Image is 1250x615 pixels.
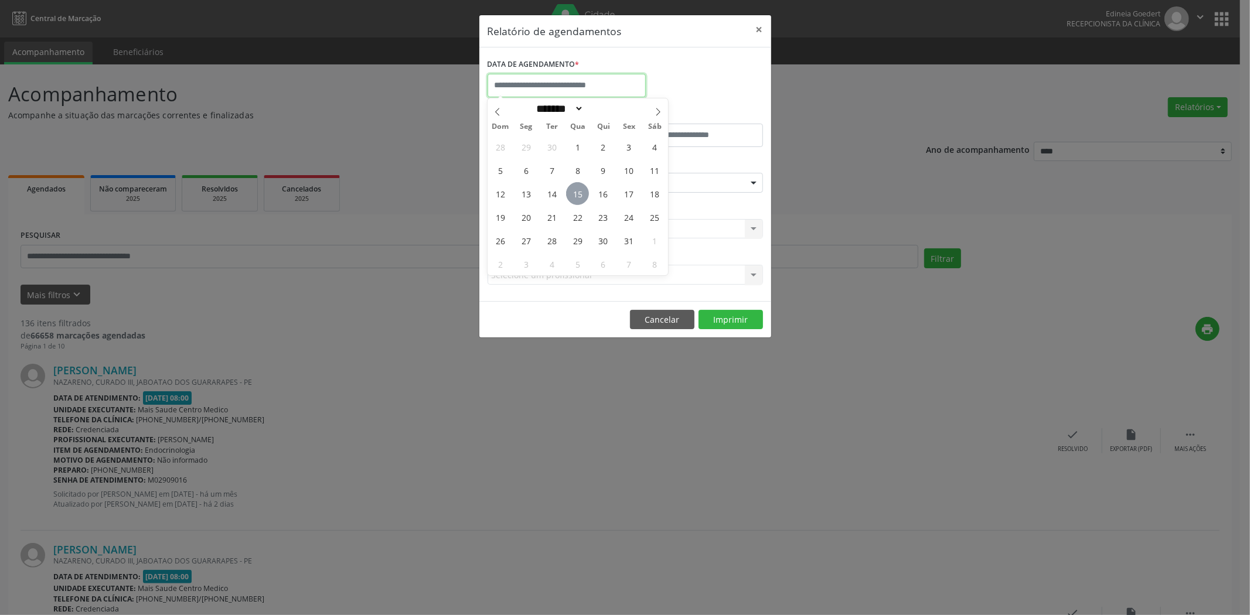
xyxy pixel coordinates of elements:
span: Setembro 29, 2025 [515,135,537,158]
span: Novembro 6, 2025 [592,252,615,275]
span: Novembro 8, 2025 [643,252,666,275]
span: Novembro 1, 2025 [643,229,666,252]
span: Outubro 25, 2025 [643,206,666,228]
span: Outubro 3, 2025 [618,135,641,158]
span: Outubro 20, 2025 [515,206,537,228]
span: Setembro 28, 2025 [489,135,512,158]
span: Outubro 12, 2025 [489,182,512,205]
span: Outubro 9, 2025 [592,159,615,182]
span: Outubro 26, 2025 [489,229,512,252]
h5: Relatório de agendamentos [488,23,622,39]
button: Close [748,15,771,44]
span: Setembro 30, 2025 [540,135,563,158]
span: Outubro 4, 2025 [643,135,666,158]
button: Imprimir [699,310,763,330]
select: Month [533,102,584,115]
span: Outubro 13, 2025 [515,182,537,205]
span: Novembro 4, 2025 [540,252,563,275]
span: Novembro 5, 2025 [566,252,589,275]
span: Outubro 15, 2025 [566,182,589,205]
span: Outubro 5, 2025 [489,159,512,182]
span: Dom [488,123,513,131]
span: Outubro 6, 2025 [515,159,537,182]
span: Novembro 3, 2025 [515,252,537,275]
label: DATA DE AGENDAMENTO [488,56,580,74]
span: Outubro 28, 2025 [540,229,563,252]
span: Qua [565,123,591,131]
span: Outubro 21, 2025 [540,206,563,228]
span: Outubro 14, 2025 [540,182,563,205]
span: Novembro 2, 2025 [489,252,512,275]
span: Outubro 16, 2025 [592,182,615,205]
span: Novembro 7, 2025 [618,252,641,275]
span: Ter [539,123,565,131]
span: Outubro 23, 2025 [592,206,615,228]
span: Qui [591,123,617,131]
span: Outubro 2, 2025 [592,135,615,158]
button: Cancelar [630,310,694,330]
span: Seg [513,123,539,131]
label: ATÉ [628,105,763,124]
span: Outubro 1, 2025 [566,135,589,158]
span: Outubro 24, 2025 [618,206,641,228]
span: Outubro 19, 2025 [489,206,512,228]
span: Sáb [642,123,668,131]
span: Outubro 30, 2025 [592,229,615,252]
span: Outubro 10, 2025 [618,159,641,182]
span: Outubro 7, 2025 [540,159,563,182]
span: Outubro 29, 2025 [566,229,589,252]
span: Outubro 31, 2025 [618,229,641,252]
span: Outubro 11, 2025 [643,159,666,182]
span: Outubro 17, 2025 [618,182,641,205]
input: Year [584,102,622,115]
span: Outubro 18, 2025 [643,182,666,205]
span: Outubro 8, 2025 [566,159,589,182]
span: Sex [617,123,642,131]
span: Outubro 27, 2025 [515,229,537,252]
span: Outubro 22, 2025 [566,206,589,228]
